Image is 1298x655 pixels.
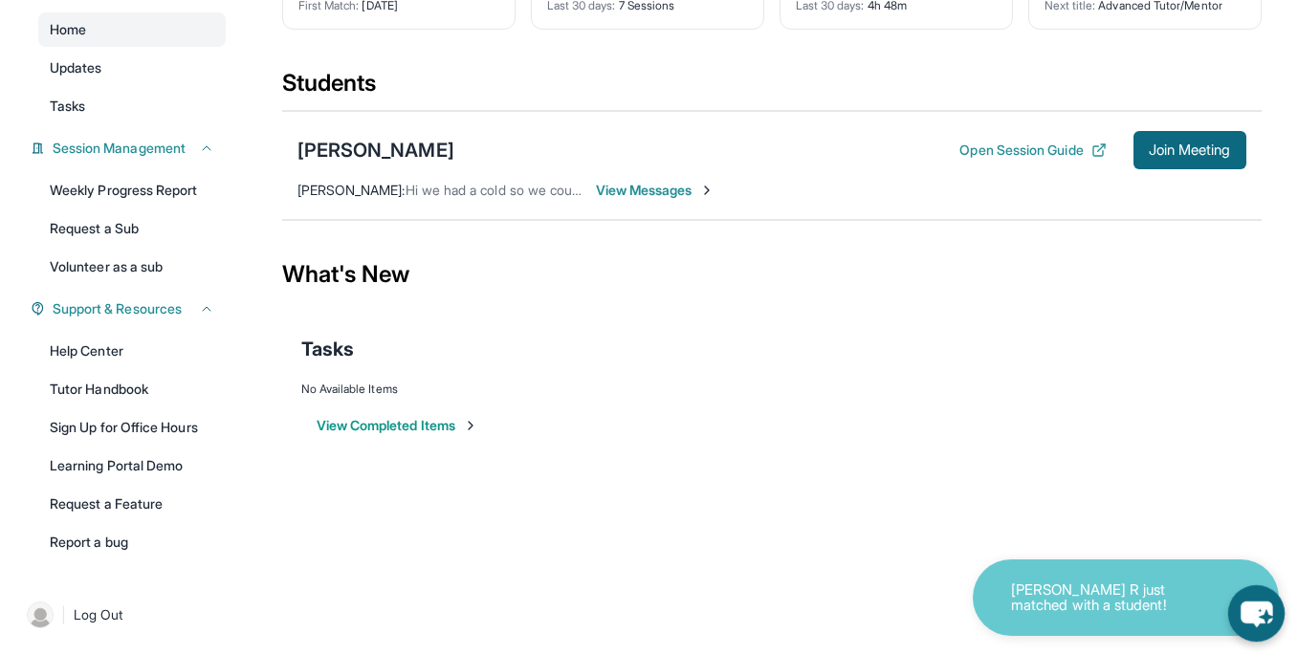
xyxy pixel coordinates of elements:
p: [PERSON_NAME] R just matched with a student! [1011,582,1202,614]
a: |Log Out [19,594,226,636]
button: Join Meeting [1133,131,1246,169]
a: Sign Up for Office Hours [38,410,226,445]
button: chat-button [1228,585,1285,642]
a: Request a Sub [38,211,226,246]
a: Volunteer as a sub [38,250,226,284]
span: [PERSON_NAME] : [297,182,406,198]
div: What's New [282,232,1262,317]
a: Learning Portal Demo [38,448,226,483]
span: Tasks [50,97,85,116]
a: Tutor Handbook [38,372,226,406]
div: [PERSON_NAME] [297,137,454,164]
a: Help Center [38,334,226,368]
a: Weekly Progress Report [38,173,226,207]
img: user-img [27,601,54,628]
div: No Available Items [301,382,1243,397]
span: | [61,603,66,626]
span: Support & Resources [53,299,182,318]
span: Session Management [53,139,186,158]
span: Home [50,20,86,39]
button: Support & Resources [45,299,214,318]
span: Log Out [74,605,123,624]
span: View Messages [596,181,715,200]
button: Session Management [45,139,214,158]
span: Hi we had a cold so we couldn't meet. We will be meeting [DATE] and [DATE]. [406,182,874,198]
span: Updates [50,58,102,77]
a: Request a Feature [38,487,226,521]
a: Report a bug [38,525,226,559]
a: Updates [38,51,226,85]
button: Open Session Guide [959,141,1106,160]
a: Home [38,12,226,47]
img: Chevron-Right [699,183,715,198]
span: Join Meeting [1149,144,1231,156]
a: Tasks [38,89,226,123]
div: Students [282,68,1262,110]
span: Tasks [301,336,354,362]
button: View Completed Items [317,416,478,435]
